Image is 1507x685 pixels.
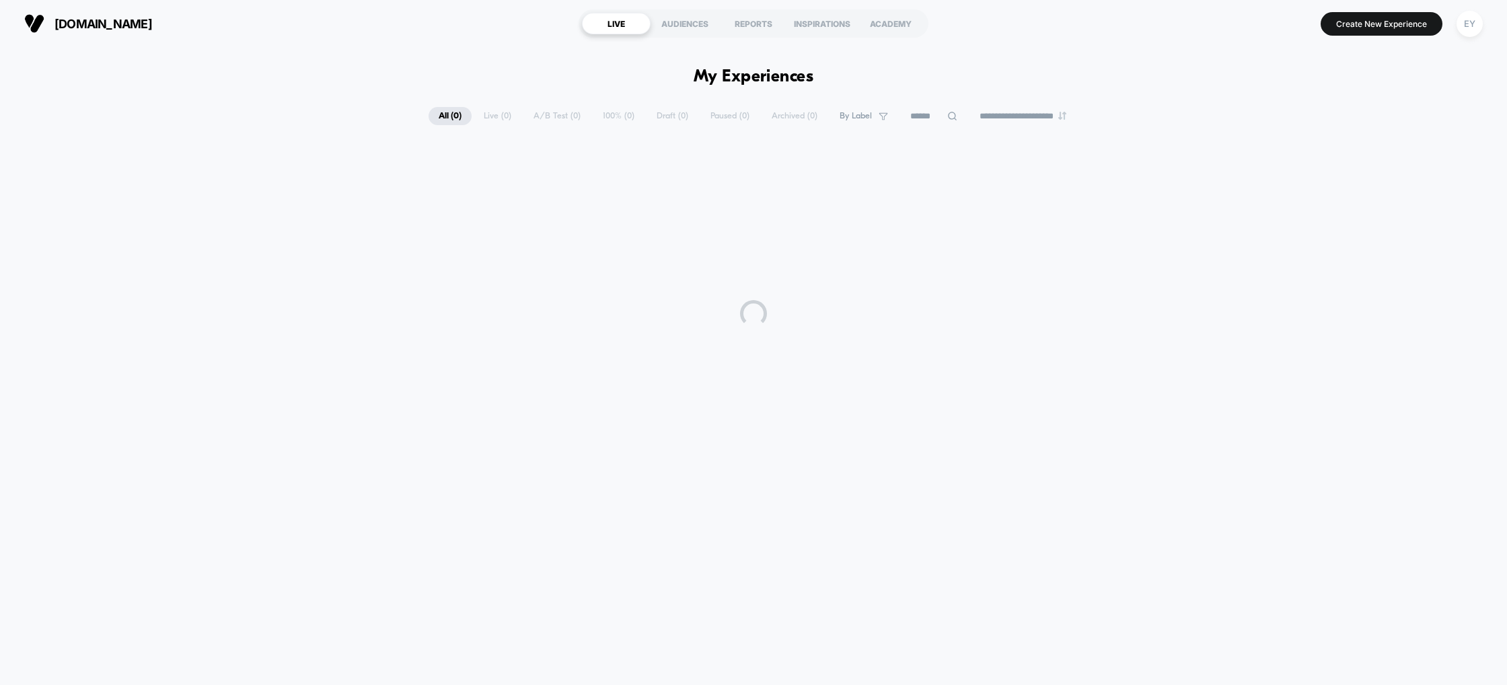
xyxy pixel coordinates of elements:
button: Create New Experience [1321,12,1442,36]
h1: My Experiences [694,67,814,87]
span: All ( 0 ) [429,107,472,125]
img: Visually logo [24,13,44,34]
div: EY [1457,11,1483,37]
div: INSPIRATIONS [788,13,856,34]
div: ACADEMY [856,13,925,34]
div: REPORTS [719,13,788,34]
button: EY [1453,10,1487,38]
img: end [1058,112,1066,120]
span: By Label [840,111,872,121]
button: [DOMAIN_NAME] [20,13,156,34]
div: LIVE [582,13,651,34]
span: [DOMAIN_NAME] [54,17,152,31]
div: AUDIENCES [651,13,719,34]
